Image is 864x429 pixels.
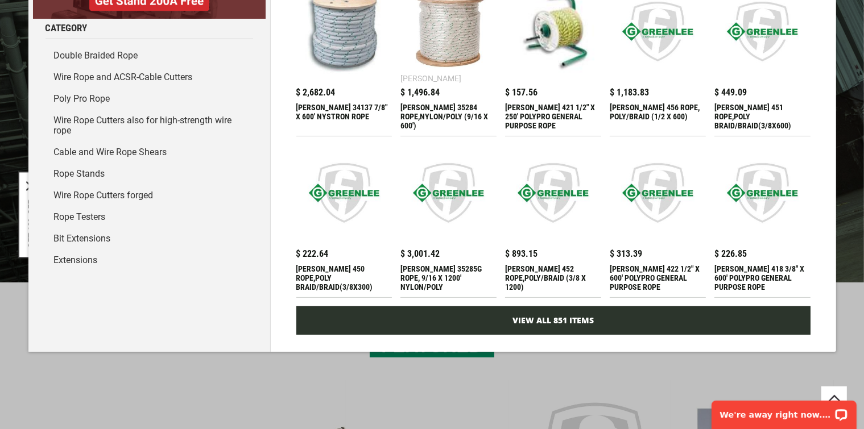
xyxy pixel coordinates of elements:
a: Cable and Wire Rope Shears [46,141,253,163]
a: Poly Pro Rope [46,88,253,110]
div: GREENLEE 422 1/2 [610,264,706,291]
a: GREENLEE 418 3/8 $ 226.85 [PERSON_NAME] 418 3/8" X 600' POLYPRO GENERAL PURPOSE ROPE [714,145,811,297]
a: Wire Rope Cutters forged [46,185,253,206]
div: GREENLEE 35284 ROPE,NYLON/POLY (9/16 X 600') [400,103,497,130]
span: Category [46,23,88,33]
a: GREENLEE 35285G ROPE, 9/16 X 1200' NYLON/POLY $ 3,001.42 [PERSON_NAME] 35285G ROPE, 9/16 X 1200' ... [400,145,497,297]
span: $ 3,001.42 [400,249,440,259]
a: Rope Testers [46,206,253,228]
div: GREENLEE 35285G ROPE, 9/16 X 1200' NYLON/POLY [400,264,497,291]
div: GREENLEE 421 1/2 [505,103,601,130]
a: GREENLEE 450 ROPE,POLY BRAID/BRAID(3/8X300) $ 222.64 [PERSON_NAME] 450 ROPE,POLY BRAID/BRAID(3/8X... [296,145,392,297]
img: GREENLEE 35285G ROPE, 9/16 X 1200' NYLON/POLY [406,151,491,235]
img: GREENLEE 450 ROPE,POLY BRAID/BRAID(3/8X300) [302,151,387,235]
a: Bit Extensions [46,228,253,249]
img: GREENLEE 418 3/8 [720,151,805,235]
span: $ 1,496.84 [400,88,440,97]
span: $ 222.64 [296,249,329,259]
span: $ 157.56 [505,88,538,97]
div: GREENLEE 452 ROPE,POLY/BRAID (3/8 X 1200) [505,264,601,291]
div: GREENLEE 451 ROPE,POLY BRAID/BRAID(3/8X600) [714,103,811,130]
a: GREENLEE 452 ROPE,POLY/BRAID (3/8 X 1200) $ 893.15 [PERSON_NAME] 452 ROPE,POLY/BRAID (3/8 X 1200) [505,145,601,297]
span: $ 226.85 [714,249,747,259]
svg: close icon [26,181,35,190]
div: [PERSON_NAME] [400,74,461,82]
div: GREENLEE 450 ROPE,POLY BRAID/BRAID(3/8X300) [296,264,392,291]
a: Wire Rope and ACSR-Cable Cutters [46,66,253,88]
span: $ 1,183.83 [610,88,649,97]
a: View All 851 Items [296,306,811,335]
span: $ 893.15 [505,249,538,259]
span: $ 313.39 [610,249,642,259]
div: GREENLEE 34137 7/8 [296,103,392,130]
iframe: LiveChat chat widget [704,393,864,429]
button: Close [26,181,35,190]
span: $ 449.09 [714,88,747,97]
button: GET 10% OFF [26,199,35,248]
a: Wire Rope Cutters also for high-strength wire rope [46,110,253,141]
span: $ 2,682.04 [296,88,336,97]
div: GREENLEE 456 ROPE, POLY/BRAID (1/2 X 600) [610,103,706,130]
a: Extensions [46,249,253,271]
a: Double Braided Rope [46,45,253,66]
div: GREENLEE 418 3/8 [714,264,811,291]
img: GREENLEE 452 ROPE,POLY/BRAID (3/8 X 1200) [511,151,596,235]
img: GREENLEE 422 1/2 [615,151,700,235]
a: GREENLEE 422 1/2 $ 313.39 [PERSON_NAME] 422 1/2" X 600' POLYPRO GENERAL PURPOSE ROPE [610,145,706,297]
a: Rope Stands [46,163,253,185]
